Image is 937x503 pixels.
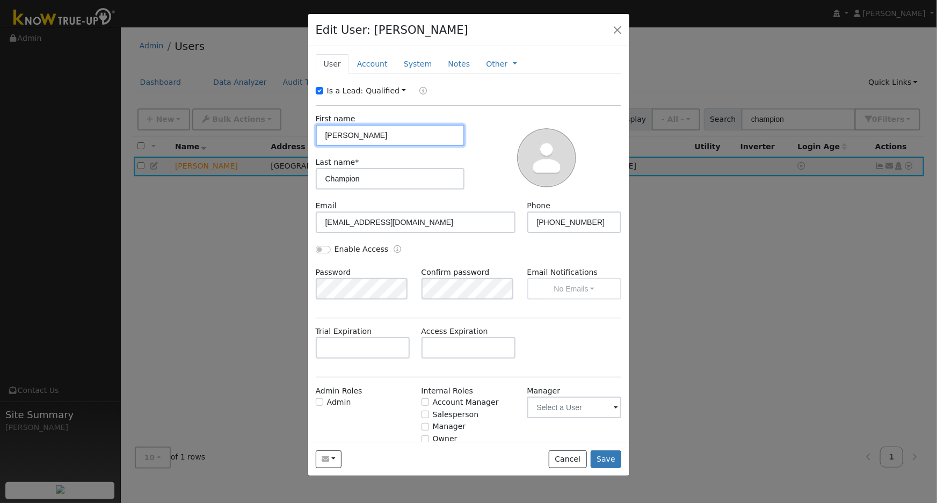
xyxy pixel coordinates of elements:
a: Lead [411,85,427,98]
label: Owner [433,433,457,444]
label: Admin Roles [316,385,362,397]
label: Password [316,267,351,278]
label: Confirm password [422,267,490,278]
input: Owner [422,435,429,443]
label: Trial Expiration [316,326,372,337]
a: Other [486,59,507,70]
label: Account Manager [433,397,499,408]
input: Select a User [527,397,622,418]
a: Account [349,54,396,74]
a: Qualified [366,86,406,95]
h4: Edit User: [PERSON_NAME] [316,21,469,39]
label: First name [316,113,355,125]
button: Cancel [549,450,587,469]
label: Manager [433,421,466,432]
label: Is a Lead: [327,85,364,97]
input: Admin [316,398,323,406]
label: Phone [527,200,551,212]
a: System [396,54,440,74]
label: Enable Access [335,244,389,255]
label: Manager [527,385,561,397]
button: Save [591,450,622,469]
input: Manager [422,423,429,431]
label: Internal Roles [422,385,473,397]
input: Salesperson [422,411,429,418]
label: Email Notifications [527,267,622,278]
label: Last name [316,157,359,168]
span: Required [355,158,359,166]
label: Email [316,200,337,212]
label: Admin [327,397,351,408]
a: User [316,54,349,74]
label: Access Expiration [422,326,488,337]
button: elizabethchampion@gmail.com [316,450,342,469]
input: Account Manager [422,398,429,406]
label: Salesperson [433,409,479,420]
input: Is a Lead: [316,87,323,94]
a: Enable Access [394,244,401,256]
a: Notes [440,54,478,74]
